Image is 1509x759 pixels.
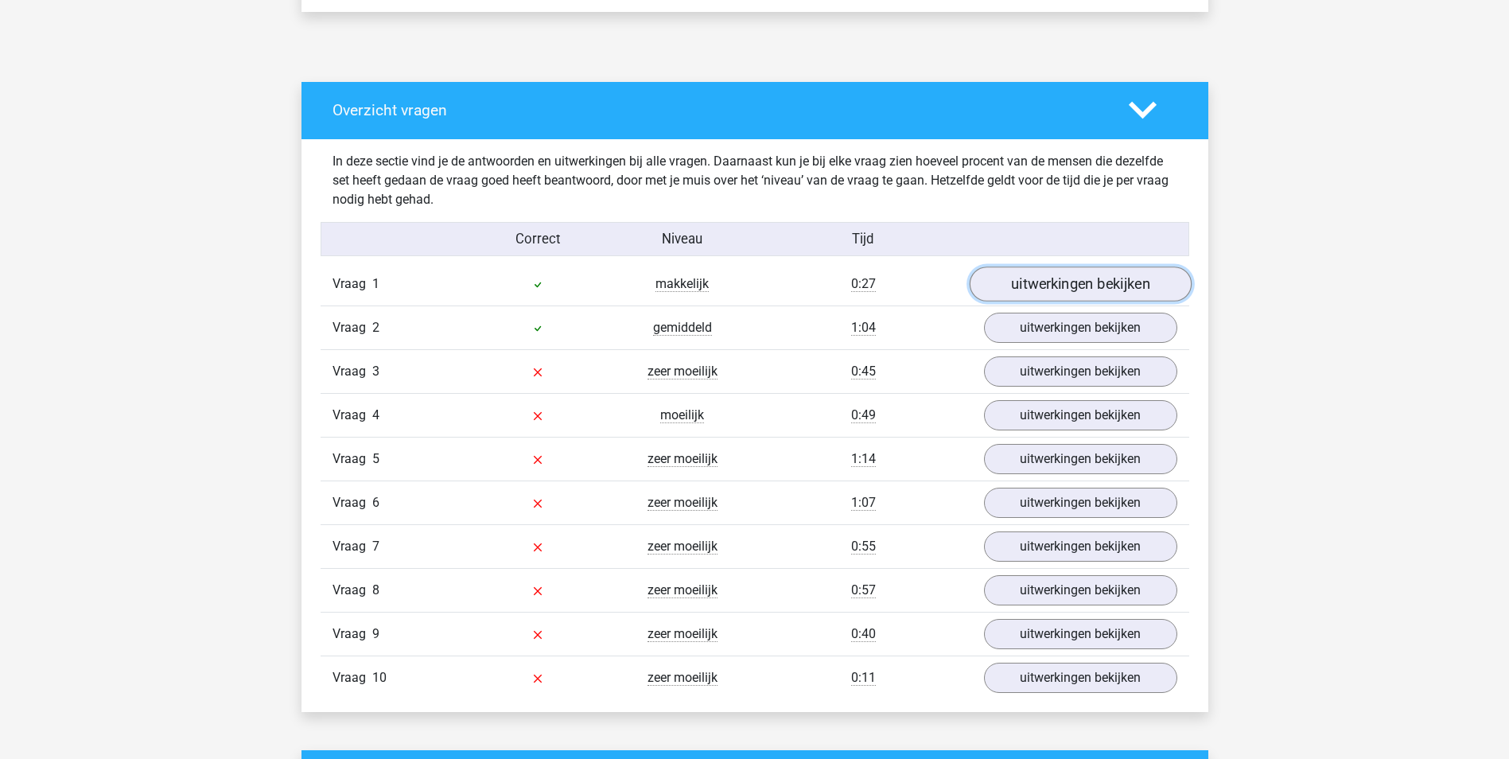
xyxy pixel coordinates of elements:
[851,451,876,467] span: 1:14
[648,539,718,555] span: zeer moeilijk
[648,582,718,598] span: zeer moeilijk
[851,407,876,423] span: 0:49
[648,626,718,642] span: zeer moeilijk
[333,625,372,644] span: Vraag
[660,407,704,423] span: moeilijk
[648,670,718,686] span: zeer moeilijk
[653,320,712,336] span: gemiddeld
[984,663,1177,693] a: uitwerkingen bekijken
[465,229,610,249] div: Correct
[851,320,876,336] span: 1:04
[851,495,876,511] span: 1:07
[321,152,1189,209] div: In deze sectie vind je de antwoorden en uitwerkingen bij alle vragen. Daarnaast kun je bij elke v...
[333,318,372,337] span: Vraag
[372,276,379,291] span: 1
[333,406,372,425] span: Vraag
[984,444,1177,474] a: uitwerkingen bekijken
[754,229,971,249] div: Tijd
[984,531,1177,562] a: uitwerkingen bekijken
[372,670,387,685] span: 10
[333,101,1105,119] h4: Overzicht vragen
[984,488,1177,518] a: uitwerkingen bekijken
[655,276,709,292] span: makkelijk
[851,626,876,642] span: 0:40
[372,320,379,335] span: 2
[984,619,1177,649] a: uitwerkingen bekijken
[372,495,379,510] span: 6
[610,229,755,249] div: Niveau
[372,539,379,554] span: 7
[851,539,876,555] span: 0:55
[372,582,379,597] span: 8
[333,493,372,512] span: Vraag
[372,451,379,466] span: 5
[984,400,1177,430] a: uitwerkingen bekijken
[648,364,718,379] span: zeer moeilijk
[851,670,876,686] span: 0:11
[984,313,1177,343] a: uitwerkingen bekijken
[333,450,372,469] span: Vraag
[372,407,379,422] span: 4
[333,668,372,687] span: Vraag
[851,276,876,292] span: 0:27
[984,575,1177,605] a: uitwerkingen bekijken
[333,274,372,294] span: Vraag
[333,537,372,556] span: Vraag
[851,582,876,598] span: 0:57
[648,451,718,467] span: zeer moeilijk
[372,364,379,379] span: 3
[969,267,1191,302] a: uitwerkingen bekijken
[333,362,372,381] span: Vraag
[372,626,379,641] span: 9
[984,356,1177,387] a: uitwerkingen bekijken
[648,495,718,511] span: zeer moeilijk
[851,364,876,379] span: 0:45
[333,581,372,600] span: Vraag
